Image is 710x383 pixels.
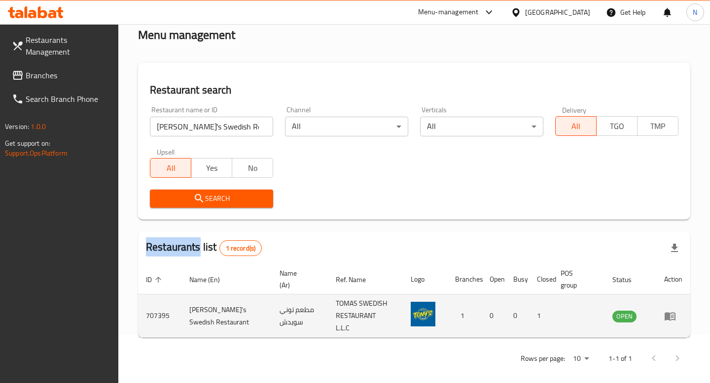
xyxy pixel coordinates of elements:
[195,161,228,175] span: Yes
[146,240,262,256] h2: Restaurants list
[236,161,269,175] span: No
[189,274,233,286] span: Name (En)
[181,294,272,338] td: [PERSON_NAME]'s Swedish Restaurant
[328,294,402,338] td: TOMAS SWEDISH RESTAURANT L.L.C
[5,120,29,133] span: Version:
[272,294,328,338] td: مطعم توني سويدش
[663,236,686,260] div: Export file
[336,274,379,286] span: Ref. Name
[232,158,273,178] button: No
[5,147,68,160] a: Support.OpsPlatform
[418,6,479,18] div: Menu-management
[482,264,505,294] th: Open
[555,116,597,136] button: All
[154,161,187,175] span: All
[420,117,543,136] div: All
[5,137,50,150] span: Get support on:
[191,158,232,178] button: Yes
[280,267,316,291] span: Name (Ar)
[693,7,697,18] span: N
[150,190,273,208] button: Search
[562,106,587,113] label: Delivery
[641,119,674,133] span: TMP
[146,274,165,286] span: ID
[529,264,553,294] th: Closed
[26,34,110,58] span: Restaurants Management
[150,83,678,97] h2: Restaurant search
[4,28,118,64] a: Restaurants Management
[608,352,632,365] p: 1-1 of 1
[26,69,110,81] span: Branches
[569,351,593,366] div: Rows per page:
[26,93,110,105] span: Search Branch Phone
[158,192,265,205] span: Search
[138,27,235,43] h2: Menu management
[447,294,482,338] td: 1
[656,264,690,294] th: Action
[285,117,408,136] div: All
[612,274,644,286] span: Status
[138,264,690,338] table: enhanced table
[529,294,553,338] td: 1
[403,264,447,294] th: Logo
[219,240,262,256] div: Total records count
[505,264,529,294] th: Busy
[482,294,505,338] td: 0
[560,119,593,133] span: All
[220,244,262,253] span: 1 record(s)
[601,119,634,133] span: TGO
[157,148,175,155] label: Upsell
[612,311,637,322] span: OPEN
[4,87,118,111] a: Search Branch Phone
[561,267,593,291] span: POS group
[4,64,118,87] a: Branches
[521,352,565,365] p: Rows per page:
[505,294,529,338] td: 0
[596,116,638,136] button: TGO
[612,311,637,322] div: OPEN
[150,158,191,178] button: All
[637,116,678,136] button: TMP
[525,7,590,18] div: [GEOGRAPHIC_DATA]
[411,302,435,326] img: Tony's Swedish Restaurant
[150,117,273,136] input: Search for restaurant name or ID..
[31,120,46,133] span: 1.0.0
[447,264,482,294] th: Branches
[138,294,181,338] td: 707395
